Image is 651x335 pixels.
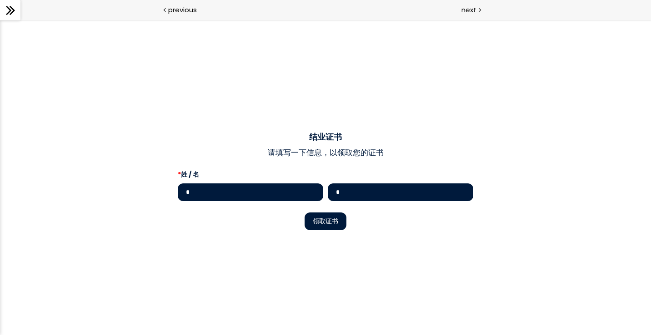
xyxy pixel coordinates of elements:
span: 结业证书 [309,111,342,123]
span: 领取证书 [313,197,338,206]
span: 姓 / 名 [181,150,199,159]
span: next [461,5,476,15]
button: 领取证书 [305,192,346,210]
span: previous [168,5,197,15]
span: 请填写一下信息，以领取您的证书 [268,127,384,138]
